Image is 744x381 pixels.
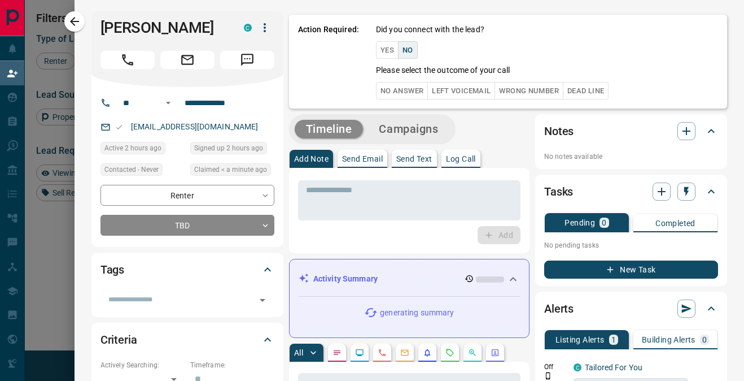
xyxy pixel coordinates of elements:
svg: Opportunities [468,348,477,357]
h2: Tags [100,261,124,279]
h2: Criteria [100,331,137,349]
a: [EMAIL_ADDRESS][DOMAIN_NAME] [131,122,259,131]
svg: Listing Alerts [423,348,432,357]
button: Open [255,292,270,308]
p: Did you connect with the lead? [376,24,484,36]
svg: Notes [332,348,342,357]
div: Alerts [544,295,718,322]
svg: Push Notification Only [544,372,552,380]
h2: Notes [544,122,574,140]
p: No notes available [544,151,718,162]
div: Wed Oct 15 2025 [190,142,274,158]
button: Left Voicemail [427,82,495,99]
p: Timeframe: [190,360,274,370]
button: Timeline [295,120,364,138]
button: No [398,41,418,59]
p: 0 [702,336,707,344]
svg: Email Valid [115,123,123,131]
div: Notes [544,118,718,145]
span: Call [100,51,155,69]
h1: [PERSON_NAME] [100,19,227,37]
div: Wed Oct 15 2025 [100,142,185,158]
span: Active 2 hours ago [104,142,161,154]
div: Wed Oct 15 2025 [190,163,274,179]
button: Yes [376,41,399,59]
span: Claimed < a minute ago [194,164,267,175]
svg: Requests [445,348,454,357]
p: Pending [564,219,595,227]
div: Activity Summary [299,269,520,289]
p: 1 [611,336,616,344]
div: Criteria [100,326,274,353]
button: Wrong Number [494,82,563,99]
span: Contacted - Never [104,164,159,175]
h2: Alerts [544,300,574,318]
p: Please select the outcome of your call [376,64,510,76]
p: All [294,349,303,357]
div: Tasks [544,178,718,205]
p: Log Call [446,155,476,163]
button: New Task [544,261,718,279]
button: Open [161,96,175,110]
button: No Answer [376,82,428,99]
div: TBD [100,215,274,236]
p: Add Note [294,155,329,163]
svg: Emails [400,348,409,357]
div: condos.ca [574,363,581,371]
p: Building Alerts [642,336,695,344]
div: Renter [100,185,274,206]
p: generating summary [380,307,454,319]
a: Tailored For You [585,363,642,372]
div: condos.ca [244,24,252,32]
span: Email [160,51,215,69]
p: Action Required: [298,24,359,99]
svg: Calls [378,348,387,357]
p: Send Email [342,155,383,163]
div: Tags [100,256,274,283]
button: Campaigns [367,120,449,138]
p: 0 [602,219,606,227]
p: Send Text [396,155,432,163]
span: Signed up 2 hours ago [194,142,263,154]
p: Actively Searching: [100,360,185,370]
p: Off [544,362,567,372]
h2: Tasks [544,183,573,201]
p: Listing Alerts [555,336,605,344]
p: Activity Summary [313,273,378,285]
button: Dead Line [563,82,609,99]
span: Message [220,51,274,69]
p: No pending tasks [544,237,718,254]
svg: Agent Actions [491,348,500,357]
svg: Lead Browsing Activity [355,348,364,357]
p: Completed [655,219,695,227]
